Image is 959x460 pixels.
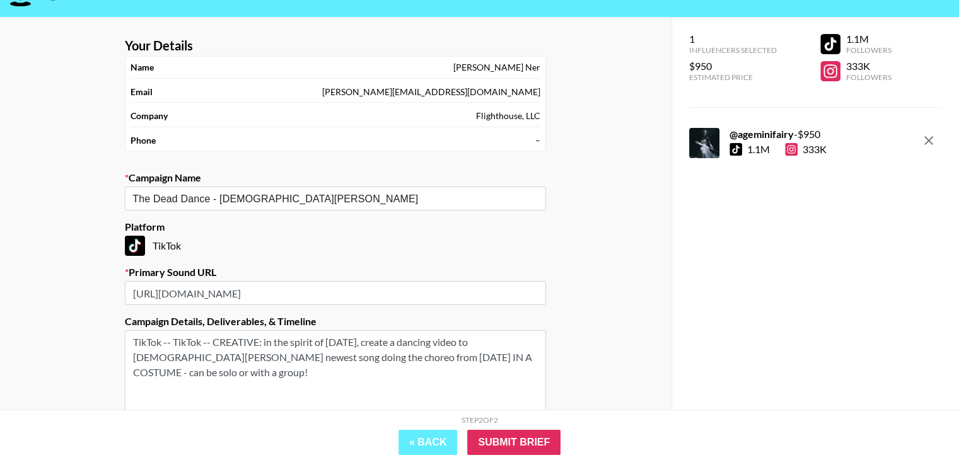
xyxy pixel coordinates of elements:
div: 333K [785,143,827,156]
div: – [535,135,540,146]
label: Campaign Details, Deliverables, & Timeline [125,315,546,328]
input: https://www.tiktok.com/music/Old-Town-Road-6683330941219244813 [125,281,546,305]
label: Platform [125,221,546,233]
button: « Back [398,430,458,455]
div: Followers [846,72,891,82]
div: Flighthouse, LLC [476,110,540,122]
label: Campaign Name [125,171,546,184]
div: [PERSON_NAME] Ner [453,62,540,73]
div: $950 [689,60,777,72]
div: Step 2 of 2 [462,415,498,425]
strong: Your Details [125,38,193,54]
strong: @ ageminifairy [729,128,794,140]
input: Old Town Road - Lil Nas X + Billy Ray Cyrus [132,192,521,206]
div: 1.1M [846,33,891,45]
strong: Company [131,110,168,122]
div: Followers [846,45,891,55]
div: 333K [846,60,891,72]
div: Estimated Price [689,72,777,82]
div: Influencers Selected [689,45,777,55]
strong: Name [131,62,154,73]
label: Primary Sound URL [125,266,546,279]
strong: Phone [131,135,156,146]
div: [PERSON_NAME][EMAIL_ADDRESS][DOMAIN_NAME] [322,86,540,98]
div: 1 [689,33,777,45]
div: TikTok [125,236,546,256]
input: Submit Brief [467,430,561,455]
button: remove [916,128,941,153]
div: 1.1M [747,143,770,156]
div: - $ 950 [729,128,827,141]
strong: Email [131,86,153,98]
img: TikTok [125,236,145,256]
